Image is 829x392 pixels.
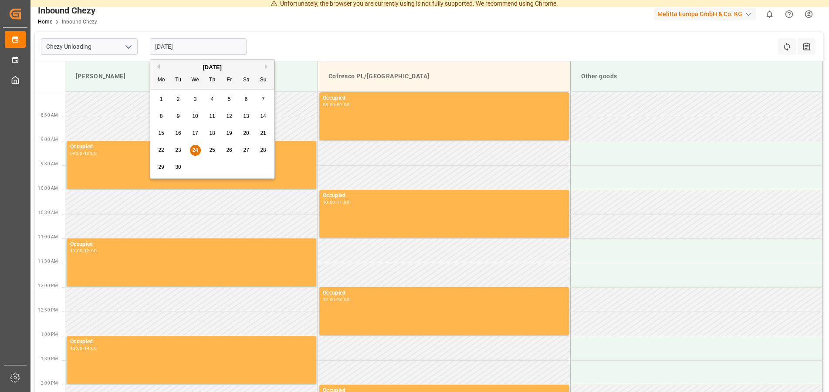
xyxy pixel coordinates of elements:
[70,151,83,155] div: 09:00
[38,283,58,288] span: 12:00 PM
[578,68,816,84] div: Other goods
[323,94,565,103] div: Occupied
[224,75,235,86] div: Fr
[207,75,218,86] div: Th
[160,113,163,119] span: 8
[70,143,313,151] div: Occupied
[335,200,337,204] div: -
[173,128,184,139] div: Choose Tuesday, September 16th, 2025
[207,145,218,156] div: Choose Thursday, September 25th, 2025
[192,113,198,119] span: 10
[83,249,84,253] div: -
[70,240,313,249] div: Occupied
[158,130,164,136] span: 15
[323,289,565,298] div: Occupied
[241,75,252,86] div: Sa
[226,113,232,119] span: 12
[337,298,349,302] div: 13:00
[41,332,58,337] span: 1:00 PM
[158,164,164,170] span: 29
[337,103,349,107] div: 09:00
[175,164,181,170] span: 30
[160,96,163,102] span: 1
[654,8,756,20] div: Melitta Europa GmbH & Co. KG
[38,19,52,25] a: Home
[207,128,218,139] div: Choose Thursday, September 18th, 2025
[173,162,184,173] div: Choose Tuesday, September 30th, 2025
[38,308,58,312] span: 12:30 PM
[153,91,272,176] div: month 2025-09
[323,103,335,107] div: 08:00
[122,40,135,54] button: open menu
[38,235,58,239] span: 11:00 AM
[38,4,97,17] div: Inbound Chezy
[156,94,167,105] div: Choose Monday, September 1st, 2025
[156,145,167,156] div: Choose Monday, September 22nd, 2025
[335,298,337,302] div: -
[337,200,349,204] div: 11:00
[258,111,269,122] div: Choose Sunday, September 14th, 2025
[190,94,201,105] div: Choose Wednesday, September 3rd, 2025
[258,75,269,86] div: Su
[335,103,337,107] div: -
[243,147,249,153] span: 27
[262,96,265,102] span: 7
[190,128,201,139] div: Choose Wednesday, September 17th, 2025
[41,38,138,55] input: Type to search/select
[258,128,269,139] div: Choose Sunday, September 21st, 2025
[70,249,83,253] div: 11:00
[190,75,201,86] div: We
[323,298,335,302] div: 12:00
[260,130,266,136] span: 21
[209,130,215,136] span: 18
[177,96,180,102] span: 2
[41,381,58,385] span: 2:00 PM
[323,191,565,200] div: Occupied
[173,145,184,156] div: Choose Tuesday, September 23rd, 2025
[224,145,235,156] div: Choose Friday, September 26th, 2025
[228,96,231,102] span: 5
[72,68,311,84] div: [PERSON_NAME]
[38,259,58,264] span: 11:30 AM
[207,111,218,122] div: Choose Thursday, September 11th, 2025
[224,128,235,139] div: Choose Friday, September 19th, 2025
[41,137,58,142] span: 9:00 AM
[209,147,215,153] span: 25
[150,38,247,55] input: DD.MM.YYYY
[241,128,252,139] div: Choose Saturday, September 20th, 2025
[83,346,84,350] div: -
[158,147,164,153] span: 22
[779,4,799,24] button: Help Center
[190,111,201,122] div: Choose Wednesday, September 10th, 2025
[323,200,335,204] div: 10:00
[84,151,97,155] div: 10:00
[156,128,167,139] div: Choose Monday, September 15th, 2025
[177,113,180,119] span: 9
[38,186,58,191] span: 10:00 AM
[245,96,248,102] span: 6
[156,75,167,86] div: Mo
[209,113,215,119] span: 11
[241,94,252,105] div: Choose Saturday, September 6th, 2025
[175,147,181,153] span: 23
[258,94,269,105] div: Choose Sunday, September 7th, 2025
[41,356,58,361] span: 1:30 PM
[243,130,249,136] span: 20
[192,147,198,153] span: 24
[41,113,58,117] span: 8:30 AM
[211,96,214,102] span: 4
[190,145,201,156] div: Choose Wednesday, September 24th, 2025
[226,130,232,136] span: 19
[224,94,235,105] div: Choose Friday, September 5th, 2025
[83,151,84,155] div: -
[258,145,269,156] div: Choose Sunday, September 28th, 2025
[173,94,184,105] div: Choose Tuesday, September 2nd, 2025
[70,338,313,346] div: Occupied
[243,113,249,119] span: 13
[224,111,235,122] div: Choose Friday, September 12th, 2025
[194,96,197,102] span: 3
[241,111,252,122] div: Choose Saturday, September 13th, 2025
[150,63,274,72] div: [DATE]
[173,111,184,122] div: Choose Tuesday, September 9th, 2025
[84,346,97,350] div: 14:00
